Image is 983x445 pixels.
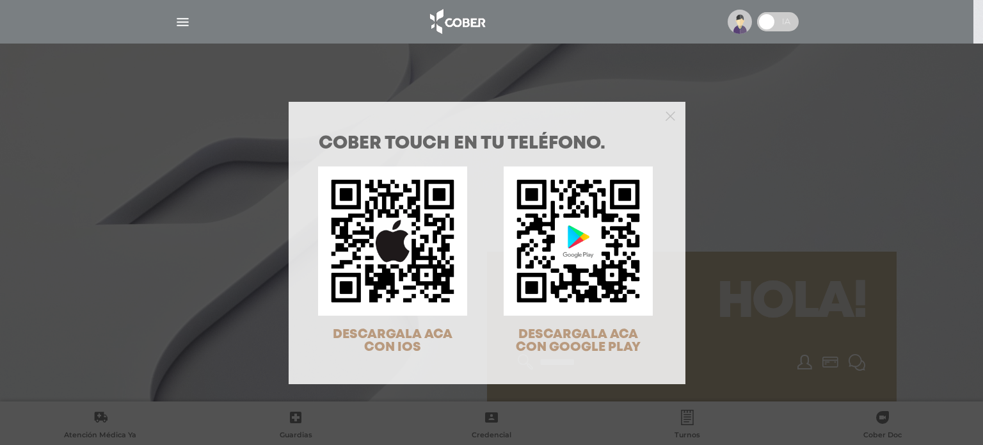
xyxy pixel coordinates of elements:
[333,328,452,353] span: DESCARGALA ACA CON IOS
[504,166,653,316] img: qr-code
[318,166,467,316] img: qr-code
[666,109,675,121] button: Close
[516,328,641,353] span: DESCARGALA ACA CON GOOGLE PLAY
[319,135,655,153] h1: COBER TOUCH en tu teléfono.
